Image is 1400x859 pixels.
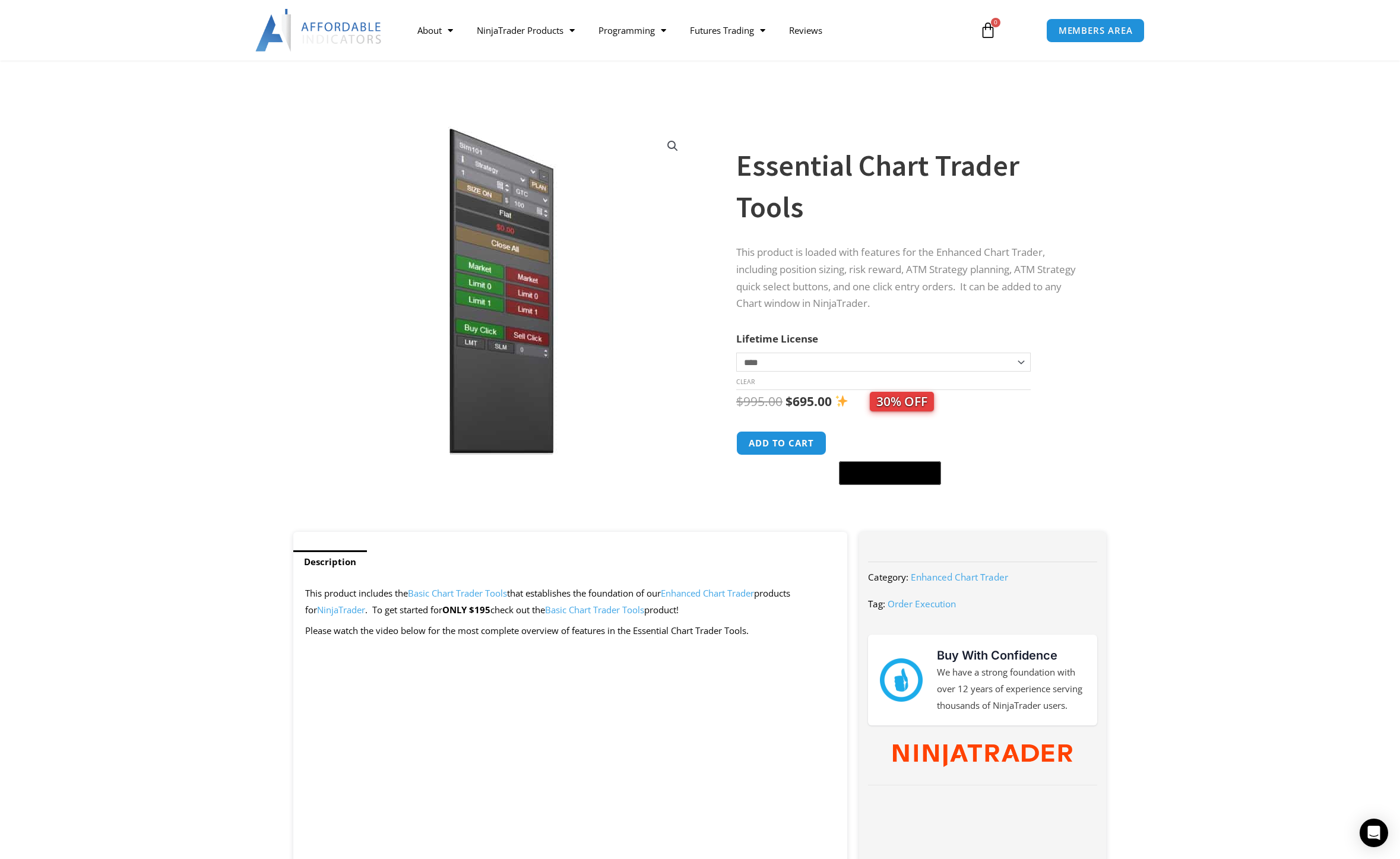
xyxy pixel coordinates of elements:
[880,658,923,701] img: mark thumbs good 43913 | Affordable Indicators – NinjaTrader
[868,598,885,610] span: Tag:
[736,378,755,386] a: Clear options
[661,587,754,599] a: Enhanced Chart Trader
[736,244,1083,313] p: This product is loaded with features for the Enhanced Chart Trader, including position sizing, ri...
[962,13,1014,47] a: 0
[839,461,941,485] button: Buy with GPay
[736,393,783,410] bdi: 995.00
[870,392,934,411] span: 30% OFF
[587,17,678,44] a: Programming
[1059,26,1133,35] span: MEMBERS AREA
[465,17,587,44] a: NinjaTrader Products
[490,604,679,616] span: check out the product!
[442,604,490,616] strong: ONLY $195
[736,332,818,345] label: Lifetime License
[311,126,692,455] img: Essential Chart Trader Tools
[545,604,644,616] a: Basic Chart Trader Tools
[736,492,1083,503] iframe: PayPal Message 1
[736,393,743,410] span: $
[305,585,835,619] p: This product includes the that establishes the foundation of our products for . To get started for
[1046,18,1145,43] a: MEMBERS AREA
[837,429,943,458] iframe: Secure express checkout frame
[406,17,465,44] a: About
[736,431,826,455] button: Add to cart
[893,744,1072,767] img: NinjaTrader Wordmark color RGB | Affordable Indicators – NinjaTrader
[991,18,1000,27] span: 0
[937,646,1085,664] h3: Buy With Confidence
[785,393,832,410] bdi: 695.00
[678,17,777,44] a: Futures Trading
[408,587,507,599] a: Basic Chart Trader Tools
[888,598,956,610] a: Order Execution
[305,623,835,639] p: Please watch the video below for the most complete overview of features in the Essential Chart Tr...
[1360,819,1388,847] div: Open Intercom Messenger
[868,571,908,583] span: Category:
[317,604,365,616] a: NinjaTrader
[777,17,834,44] a: Reviews
[835,395,848,407] img: ✨
[911,571,1008,583] a: Enhanced Chart Trader
[736,145,1083,228] h1: Essential Chart Trader Tools
[785,393,793,410] span: $
[937,664,1085,714] p: We have a strong foundation with over 12 years of experience serving thousands of NinjaTrader users.
[662,135,683,157] a: View full-screen image gallery
[255,9,383,52] img: LogoAI | Affordable Indicators – NinjaTrader
[293,550,367,573] a: Description
[406,17,966,44] nav: Menu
